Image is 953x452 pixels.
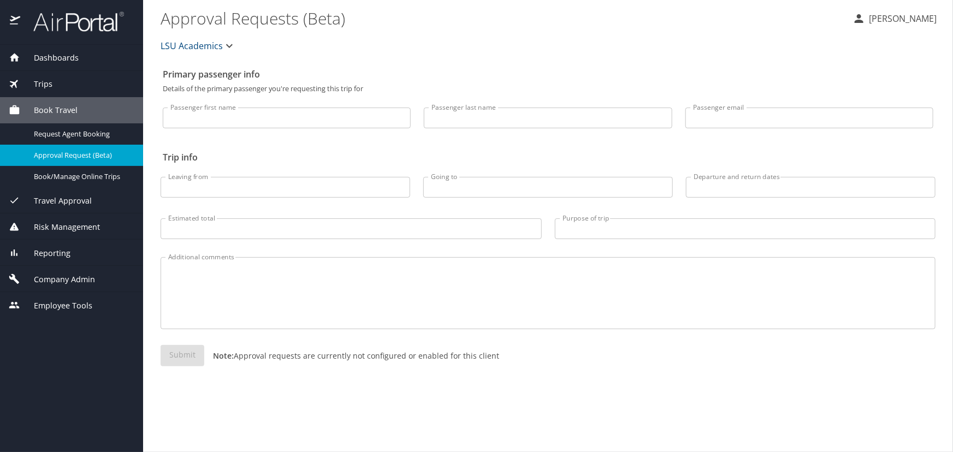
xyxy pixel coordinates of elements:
[20,247,70,259] span: Reporting
[20,195,92,207] span: Travel Approval
[10,11,21,32] img: icon-airportal.png
[163,148,933,166] h2: Trip info
[34,171,130,182] span: Book/Manage Online Trips
[204,350,499,361] p: Approval requests are currently not configured or enabled for this client
[20,221,100,233] span: Risk Management
[866,12,937,25] p: [PERSON_NAME]
[20,273,95,286] span: Company Admin
[34,150,130,160] span: Approval Request (Beta)
[21,11,124,32] img: airportal-logo.png
[156,35,240,57] button: LSU Academics
[20,78,52,90] span: Trips
[161,1,844,35] h1: Approval Requests (Beta)
[20,104,78,116] span: Book Travel
[34,129,130,139] span: Request Agent Booking
[213,350,234,361] strong: Note:
[163,66,933,83] h2: Primary passenger info
[20,300,92,312] span: Employee Tools
[161,38,223,53] span: LSU Academics
[848,9,941,28] button: [PERSON_NAME]
[20,52,79,64] span: Dashboards
[163,85,933,92] p: Details of the primary passenger you're requesting this trip for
